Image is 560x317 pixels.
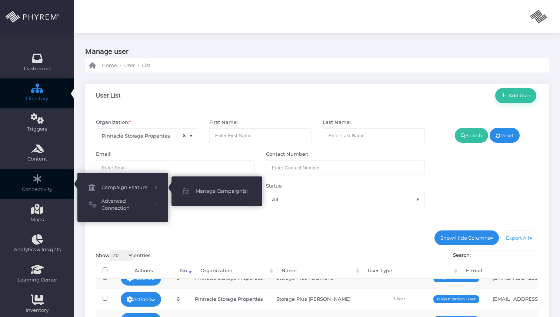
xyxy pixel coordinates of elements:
label: First Name: [209,119,238,126]
span: All [266,192,425,207]
span: Maps [30,216,44,223]
td: Storage Plus [PERSON_NAME] [270,289,387,310]
a: Actions [121,292,161,307]
th: Name: activate to sort column ascending [275,263,361,279]
span: User [124,62,135,69]
label: Last Name: [323,119,351,126]
span: Manage Campaign(s) [196,186,251,196]
div: User [394,295,479,303]
a: Campaign Feature [77,180,168,195]
a: List [142,58,150,72]
th: Actions [114,263,173,279]
label: Status: [266,182,283,190]
a: Show/Hide Columns [434,230,499,245]
a: Add User [495,88,536,103]
span: All [266,192,424,206]
input: Enter Last Name [323,128,425,143]
th: User Type: activate to sort column ascending [361,263,459,279]
input: Maximum of 10 digits required [266,160,425,175]
label: Show entries [96,250,151,261]
span: List [142,62,150,69]
label: Email: [96,151,111,158]
a: Manage Campaign(s) [171,184,262,199]
a: Home [89,58,117,72]
span: Dashboard [24,65,51,72]
a: Search [455,128,488,143]
label: Contact Number: [266,151,308,158]
th: No: activate to sort column ascending [173,263,194,279]
span: Home [102,62,117,69]
li: - [119,62,123,69]
a: Advanced Connection [77,195,168,215]
span: Inventory [5,307,69,314]
th: Organization: activate to sort column ascending [194,263,275,279]
label: Search: [453,250,539,260]
span: × [182,132,186,140]
span: Organization User [433,295,479,303]
div: User [394,274,479,281]
span: Add User [506,92,531,98]
span: Campaign Feature [101,183,150,192]
span: Analytics & Insights [5,246,69,253]
a: User [124,58,135,72]
span: Advanced Connection [101,198,150,212]
td: Pinnacle Storage Properties [188,289,270,310]
span: Directory [5,95,69,102]
input: Search: [473,250,538,260]
input: Enter Email [96,160,255,175]
span: Pinnacle Storage Properties [96,129,198,143]
td: 6 [168,289,188,310]
h3: Manage user [85,44,543,58]
span: Connectivity [5,186,69,193]
select: Showentries [110,250,134,261]
h3: User List [96,92,121,99]
li: - [136,62,140,69]
span: Content [5,155,69,163]
span: Triggers [5,125,69,133]
span: Learning Center [5,276,69,284]
a: Reset [490,128,520,143]
label: Organization: [96,119,131,126]
input: Enter First Name [209,128,311,143]
a: Export All [500,230,539,245]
